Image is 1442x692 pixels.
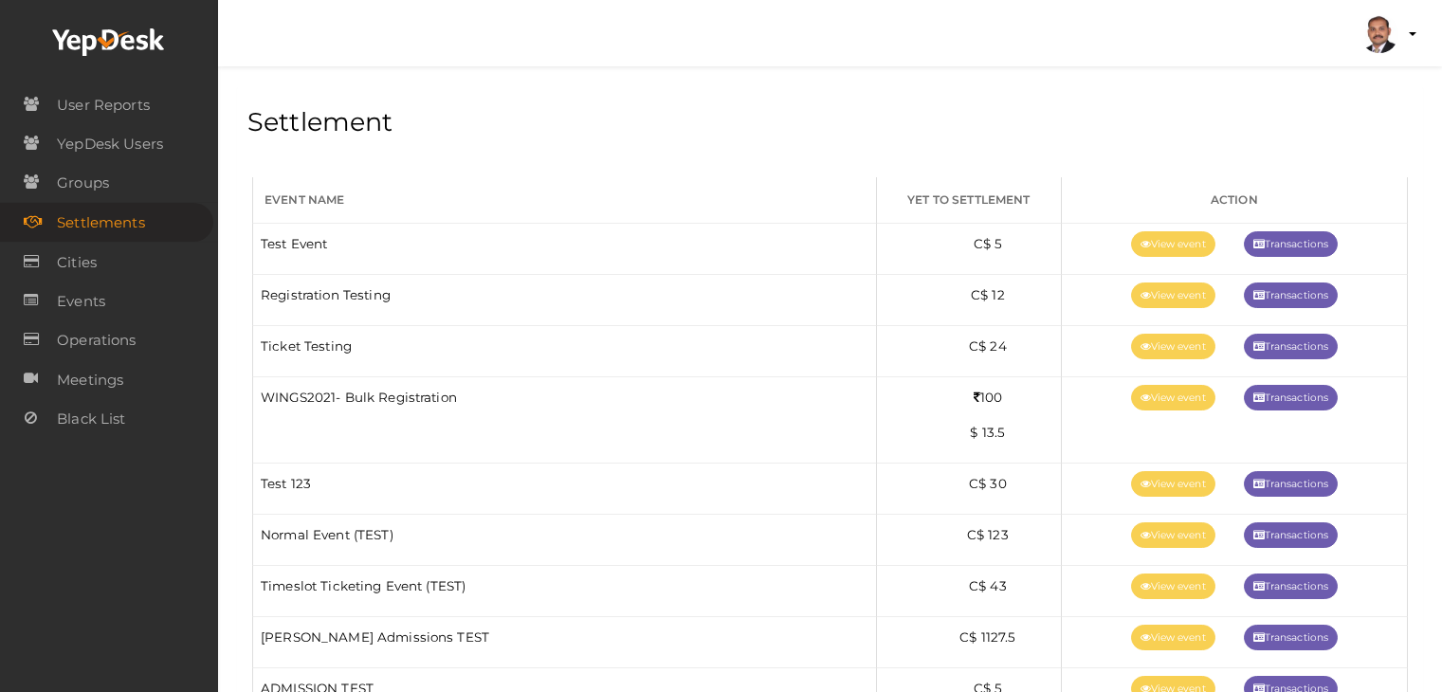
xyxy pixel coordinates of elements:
span: YepDesk Users [57,125,163,163]
span: $ [970,425,977,440]
img: EPD85FQV_small.jpeg [1360,15,1398,53]
li: 24 [922,334,1053,359]
a: View event [1131,625,1215,650]
a: View event [1131,471,1215,497]
span: C$ [969,578,986,593]
span: Black List [57,400,125,438]
li: 12 [922,282,1053,308]
a: View event [1131,334,1215,359]
td: Test 123 [253,464,877,515]
li: 43 [922,574,1053,599]
a: Transactions [1244,522,1338,548]
span: Events [57,282,105,320]
a: Transactions [1244,334,1338,359]
td: WINGS2021- Bulk Registration [253,377,877,464]
a: View event [1131,574,1215,599]
span: C$ [969,476,986,491]
td: [PERSON_NAME] Admissions TEST [253,617,877,668]
li: 5 [922,231,1053,257]
li: 123 [922,522,1053,548]
a: Transactions [1244,625,1338,650]
td: Timeslot Ticketing Event (TEST) [253,566,877,617]
a: View event [1131,282,1215,308]
span: Cities [57,244,97,282]
td: Ticket Testing [253,326,877,377]
th: Yet to settlement [877,177,1062,224]
span: C$ [971,287,988,302]
span: Operations [57,321,136,359]
a: View event [1131,385,1215,410]
h3: Settlement [247,105,1413,138]
li: 30 [922,471,1053,497]
td: Test Event [253,224,877,275]
a: Transactions [1244,231,1338,257]
span: C$ [959,629,977,645]
a: Transactions [1244,574,1338,599]
td: Normal Event (TEST) [253,515,877,566]
span: C$ [974,236,991,251]
span: C$ [967,527,984,542]
li: 13.5 [922,420,1053,446]
li: 100 [922,385,1053,410]
span: Settlements [57,204,145,242]
span: Meetings [57,361,123,399]
li: 1127.5 [922,625,1053,650]
a: Transactions [1244,282,1338,308]
span: Groups [57,164,109,202]
a: Transactions [1244,471,1338,497]
span: C$ [969,338,986,354]
span: User Reports [57,86,150,124]
th: Action [1061,177,1407,224]
a: Transactions [1244,385,1338,410]
a: View event [1131,231,1215,257]
a: View event [1131,522,1215,548]
td: Registration Testing [253,275,877,326]
th: Event Name [253,177,877,224]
